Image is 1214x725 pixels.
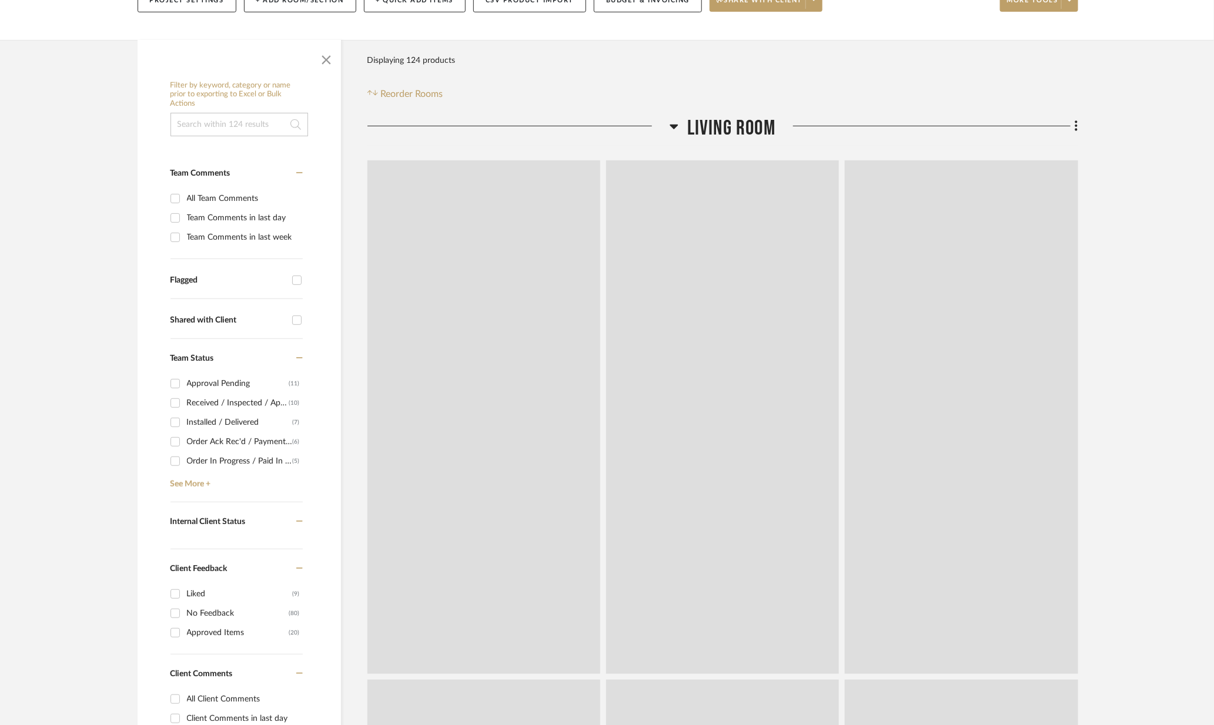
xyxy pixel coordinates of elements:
[293,452,300,471] div: (5)
[289,604,300,623] div: (80)
[187,452,293,471] div: Order In Progress / Paid In Full w/ Freight, No Balance due
[293,413,300,432] div: (7)
[380,87,443,101] span: Reorder Rooms
[187,604,289,623] div: No Feedback
[170,169,230,177] span: Team Comments
[187,189,300,208] div: All Team Comments
[187,394,289,412] div: Received / Inspected / Approved
[170,670,233,678] span: Client Comments
[289,374,300,393] div: (11)
[187,374,289,393] div: Approval Pending
[187,432,293,451] div: Order Ack Rec'd / Payment Pending / Approval Signed
[170,276,286,286] div: Flagged
[293,432,300,451] div: (6)
[170,315,286,325] div: Shared with Client
[315,46,338,69] button: Close
[170,565,228,573] span: Client Feedback
[289,623,300,642] div: (20)
[170,81,308,109] h6: Filter by keyword, category or name prior to exporting to Excel or Bulk Actions
[367,87,443,101] button: Reorder Rooms
[187,228,300,247] div: Team Comments in last week
[170,113,308,136] input: Search within 124 results
[170,518,246,526] span: Internal Client Status
[289,394,300,412] div: (10)
[367,49,456,72] div: Displaying 124 products
[170,354,214,362] span: Team Status
[187,623,289,642] div: Approved Items
[293,585,300,603] div: (9)
[187,413,293,432] div: Installed / Delivered
[187,209,300,227] div: Team Comments in last day
[187,690,300,709] div: All Client Comments
[687,116,775,141] span: Living Room
[187,585,293,603] div: Liked
[168,471,303,489] a: See More +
